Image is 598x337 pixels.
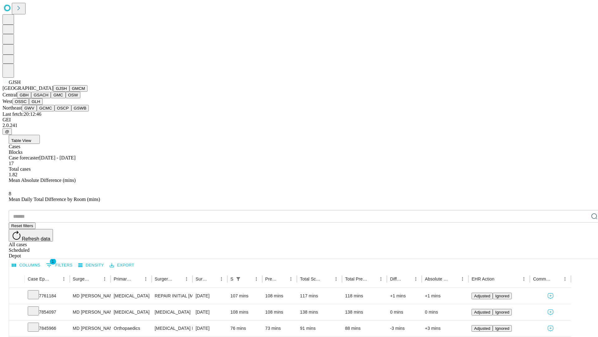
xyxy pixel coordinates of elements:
button: Menu [141,275,150,283]
button: Menu [182,275,191,283]
div: [DATE] [196,288,224,304]
button: Menu [377,275,385,283]
div: Orthopaedics [114,320,148,336]
button: GMCM [69,85,88,92]
button: GSACH [31,92,51,98]
div: [MEDICAL_DATA] [155,304,189,320]
div: [MEDICAL_DATA] [114,288,148,304]
span: @ [5,129,9,134]
span: Total cases [9,166,31,172]
span: Mean Absolute Difference (mins) [9,178,76,183]
button: Sort [449,275,458,283]
div: [DATE] [196,304,224,320]
div: REPAIR INITIAL [MEDICAL_DATA] REDUCIBLE AGE [DEMOGRAPHIC_DATA] OR MORE [155,288,189,304]
button: Ignored [493,309,512,315]
div: [MEDICAL_DATA] [114,304,148,320]
span: Reset filters [11,223,33,228]
div: GEI [2,117,596,123]
button: Sort [403,275,411,283]
span: 1 [50,258,56,265]
div: 108 mins [265,304,294,320]
div: Comments [533,276,551,281]
button: Menu [458,275,467,283]
button: Menu [100,275,109,283]
div: 88 mins [345,320,384,336]
div: [DATE] [196,320,224,336]
span: Adjusted [474,310,490,315]
div: MD [PERSON_NAME] E Md [73,304,107,320]
div: -3 mins [390,320,419,336]
span: Ignored [495,326,509,331]
div: 0 mins [390,304,419,320]
button: Menu [287,275,295,283]
button: Menu [252,275,261,283]
button: GMC [51,92,65,98]
button: GLH [29,98,42,105]
button: Sort [173,275,182,283]
button: @ [2,128,12,135]
button: Ignored [493,325,512,332]
div: Absolute Difference [425,276,449,281]
div: [MEDICAL_DATA] MEDIAL OR LATERAL MENISCECTOMY [155,320,189,336]
button: Adjusted [472,309,493,315]
span: 8 [9,191,11,196]
div: 2.0.241 [2,123,596,128]
span: Northeast [2,105,22,110]
div: Difference [390,276,402,281]
div: 108 mins [265,288,294,304]
button: Show filters [234,275,243,283]
div: 108 mins [230,304,259,320]
div: +3 mins [425,320,465,336]
button: Select columns [10,261,42,270]
button: Menu [217,275,226,283]
span: 1.82 [9,172,17,177]
button: Sort [51,275,59,283]
div: Surgery Date [196,276,208,281]
div: 91 mins [300,320,339,336]
button: Sort [208,275,217,283]
span: Refresh data [22,236,50,242]
button: Sort [92,275,100,283]
button: Refresh data [9,229,53,242]
button: OSCP [55,105,71,111]
button: Table View [9,135,40,144]
div: 7761184 [28,288,67,304]
span: Adjusted [474,294,490,298]
button: Sort [552,275,561,283]
button: Expand [12,307,21,318]
span: 17 [9,161,14,166]
div: Predicted In Room Duration [265,276,278,281]
div: Surgeon Name [73,276,91,281]
button: Adjusted [472,325,493,332]
button: Sort [323,275,332,283]
span: Ignored [495,310,509,315]
button: Show filters [45,260,74,270]
button: Adjusted [472,293,493,299]
span: Central [2,92,17,97]
button: GSWB [71,105,89,111]
button: OSSC [12,98,29,105]
div: 138 mins [345,304,384,320]
span: Case forecaster [9,155,39,160]
div: 7845966 [28,320,67,336]
div: Total Scheduled Duration [300,276,322,281]
div: Surgery Name [155,276,173,281]
span: Table View [11,138,31,143]
button: OSW [66,92,81,98]
div: MD [PERSON_NAME] E Md [73,288,107,304]
button: GJSH [53,85,69,92]
div: 0 mins [425,304,465,320]
button: GBH [17,92,31,98]
span: GJSH [9,80,21,85]
button: Export [108,261,136,270]
button: Menu [332,275,340,283]
button: GWV [22,105,37,111]
div: +1 mins [425,288,465,304]
button: Sort [368,275,377,283]
span: Adjusted [474,326,490,331]
div: 1 active filter [234,275,243,283]
div: 107 mins [230,288,259,304]
div: 76 mins [230,320,259,336]
span: Mean Daily Total Difference by Room (mins) [9,197,100,202]
button: Menu [520,275,528,283]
